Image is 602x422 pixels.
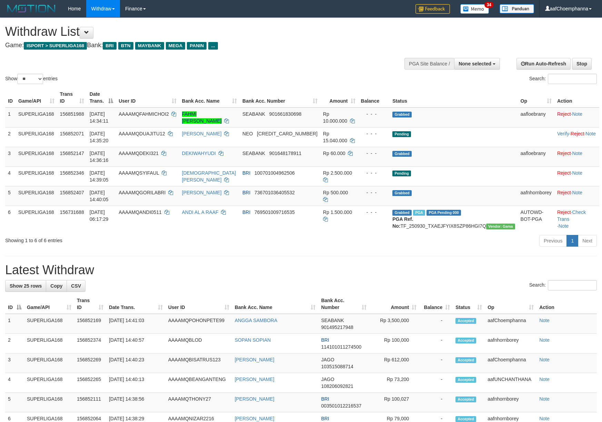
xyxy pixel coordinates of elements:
[242,131,253,136] span: NEO
[119,131,165,136] span: AAAAMQDUAJITU12
[485,294,536,314] th: Op: activate to sort column ascending
[571,131,584,136] a: Reject
[5,280,46,292] a: Show 25 rows
[106,353,165,373] td: [DATE] 14:40:23
[518,206,554,232] td: AUTOWD-BOT-PGA
[187,42,207,50] span: PANIN
[16,206,57,232] td: SUPERLIGA168
[5,353,24,373] td: 3
[90,190,109,202] span: [DATE] 14:40:05
[392,131,411,137] span: Pending
[242,209,250,215] span: BRI
[557,190,571,195] a: Reject
[5,74,58,84] label: Show entries
[392,216,413,229] b: PGA Ref. No:
[208,42,218,50] span: ...
[529,280,597,290] label: Search:
[459,61,491,66] span: None selected
[557,170,571,176] a: Reject
[165,353,232,373] td: AAAAMQBISATRUS123
[323,190,348,195] span: Rp 500.000
[539,357,550,362] a: Note
[5,42,394,49] h4: Game: Bank:
[24,353,74,373] td: SUPERLIGA168
[518,107,554,127] td: aafloebrany
[67,280,86,292] a: CSV
[10,283,42,289] span: Show 25 rows
[16,186,57,206] td: SUPERLIGA168
[46,280,67,292] a: Copy
[5,294,24,314] th: ID: activate to sort column descending
[235,318,278,323] a: ANGGA SAMBORA
[415,4,450,14] img: Feedback.jpg
[369,353,419,373] td: Rp 612,000
[539,337,550,343] a: Note
[106,334,165,353] td: [DATE] 14:40:57
[16,147,57,166] td: SUPERLIGA168
[90,131,109,143] span: [DATE] 14:35:20
[5,206,16,232] td: 6
[116,88,179,107] th: User ID: activate to sort column ascending
[179,88,240,107] th: Bank Acc. Name: activate to sort column ascending
[74,373,106,393] td: 156852265
[235,416,274,421] a: [PERSON_NAME]
[119,209,162,215] span: AAAAMQANDI0511
[321,344,361,350] span: Copy 114101011274500 to clipboard
[536,294,597,314] th: Action
[572,111,582,117] a: Note
[485,373,536,393] td: aafUNCHANTHANA
[361,130,387,137] div: - - -
[321,337,329,343] span: BRI
[572,151,582,156] a: Note
[361,111,387,117] div: - - -
[455,357,476,363] span: Accepted
[460,4,489,14] img: Button%20Memo.svg
[554,127,599,147] td: · ·
[566,235,578,247] a: 1
[554,186,599,206] td: ·
[548,74,597,84] input: Search:
[392,210,412,216] span: Grabbed
[572,170,582,176] a: Note
[390,88,518,107] th: Status
[16,107,57,127] td: SUPERLIGA168
[235,357,274,362] a: [PERSON_NAME]
[24,393,74,412] td: SUPERLIGA168
[516,58,571,70] a: Run Auto-Refresh
[182,190,222,195] a: [PERSON_NAME]
[71,283,81,289] span: CSV
[24,42,87,50] span: ISPORT > SUPERLIGA168
[60,111,84,117] span: 156851988
[5,334,24,353] td: 2
[182,151,216,156] a: DEKIWAHYUDI
[166,42,185,50] span: MEGA
[242,170,250,176] span: BRI
[119,170,159,176] span: AAAAMQSYIFAUL
[500,4,534,13] img: panduan.png
[5,263,597,277] h1: Latest Withdraw
[369,314,419,334] td: Rp 3,500,000
[16,88,57,107] th: Game/API: activate to sort column ascending
[17,74,43,84] select: Showentries
[90,151,109,163] span: [DATE] 14:36:16
[321,383,353,389] span: Copy 108206092821 to clipboard
[74,334,106,353] td: 156852374
[74,393,106,412] td: 156852111
[427,210,461,216] span: PGA Pending
[5,127,16,147] td: 2
[182,131,222,136] a: [PERSON_NAME]
[361,209,387,216] div: - - -
[165,334,232,353] td: AAAAMQBLOD
[361,150,387,157] div: - - -
[57,88,87,107] th: Trans ID: activate to sort column ascending
[269,111,301,117] span: Copy 901661830698 to clipboard
[60,151,84,156] span: 156852147
[369,373,419,393] td: Rp 73,200
[90,111,109,124] span: [DATE] 14:34:11
[235,337,271,343] a: SOPAN SOPIAN
[392,151,412,157] span: Grabbed
[5,314,24,334] td: 1
[242,151,265,156] span: SEABANK
[321,318,344,323] span: SEABANK
[419,314,453,334] td: -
